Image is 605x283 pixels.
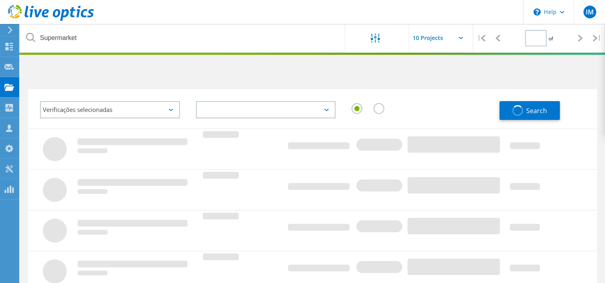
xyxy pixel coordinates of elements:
input: undefined [20,24,345,52]
svg: \n [533,8,541,16]
span: Search [526,106,547,115]
a: Live Optics Dashboard [8,17,94,22]
span: IM [585,9,593,15]
div: | [589,24,605,52]
div: Verificações selecionadas [40,101,180,118]
div: | [473,24,489,52]
button: Search [499,101,560,120]
span: of [549,35,553,42]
